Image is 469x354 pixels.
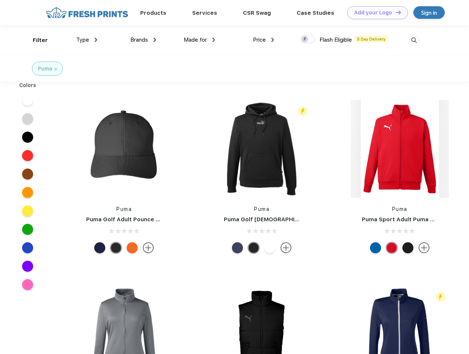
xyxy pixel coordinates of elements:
[110,242,121,253] div: Puma Black
[38,65,52,73] div: Puma
[396,10,401,14] img: DT
[386,242,397,253] div: High Risk Red
[75,100,173,198] img: func=resize&h=266
[224,216,360,223] a: Puma Golf [DEMOGRAPHIC_DATA]' Icon Golf Polo
[413,6,445,19] a: Sign in
[243,10,271,16] a: CSR Swag
[143,242,154,253] img: more.svg
[95,38,97,42] img: dropdown.png
[154,38,156,42] img: dropdown.png
[408,34,420,46] img: desktop_search.svg
[355,36,388,42] span: 5 Day Delivery
[392,206,408,212] a: Puma
[436,292,445,302] img: flash_active_toggle.svg
[76,37,89,43] span: Type
[354,10,392,16] div: Add your Logo
[33,36,48,45] div: Filter
[184,37,207,43] span: Made for
[271,38,274,42] img: dropdown.png
[254,206,269,212] a: Puma
[351,100,449,198] img: func=resize&h=266
[86,216,199,223] a: Puma Golf Adult Pounce Adjustable Cap
[298,106,308,116] img: flash_active_toggle.svg
[94,242,105,253] div: Peacoat
[192,10,217,16] a: Services
[212,38,215,42] img: dropdown.png
[127,242,138,253] div: Vibrant Orange
[421,8,437,17] div: Sign in
[264,242,275,253] div: Bright White
[248,242,259,253] div: Puma Black
[281,242,292,253] img: more.svg
[232,242,243,253] div: Peacoat
[253,37,266,43] span: Price
[54,68,57,70] img: filter_cancel.svg
[320,37,352,43] span: Flash Eligible
[14,81,42,89] div: Colors
[130,37,148,43] span: Brands
[402,242,413,253] div: Puma Black
[213,100,311,198] img: func=resize&h=266
[140,10,166,16] a: Products
[419,242,430,253] img: more.svg
[116,206,132,212] a: Puma
[44,6,130,19] img: fo%20logo%202.webp
[370,242,381,253] div: Lapis Blue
